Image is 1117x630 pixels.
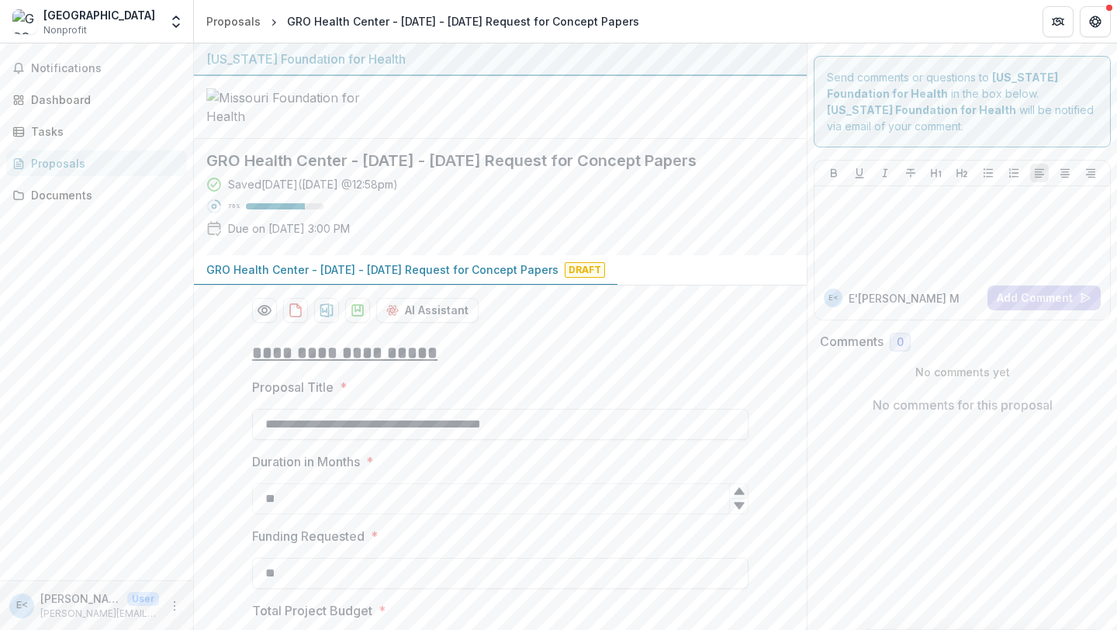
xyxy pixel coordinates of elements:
p: 76 % [228,201,240,212]
button: Get Help [1080,6,1111,37]
h2: Comments [820,334,884,349]
a: Proposals [200,10,267,33]
p: No comments yet [820,364,1105,380]
button: Bold [825,164,843,182]
button: Heading 1 [927,164,946,182]
button: Align Right [1081,164,1100,182]
button: Bullet List [979,164,998,182]
div: Saved [DATE] ( [DATE] @ 12:58pm ) [228,176,398,192]
p: Duration in Months [252,452,360,471]
p: Due on [DATE] 3:00 PM [228,220,350,237]
p: E'[PERSON_NAME] M [849,290,960,306]
button: Italicize [876,164,894,182]
button: Align Left [1030,164,1049,182]
button: download-proposal [345,298,370,323]
div: GRO Health Center - [DATE] - [DATE] Request for Concept Papers [287,13,639,29]
img: GRO Health Center [12,9,37,34]
button: download-proposal [283,298,308,323]
button: Open entity switcher [165,6,187,37]
div: [US_STATE] Foundation for Health [206,50,794,68]
div: Documents [31,187,175,203]
span: 0 [897,336,904,349]
button: Preview 55d6e0f5-e159-42fd-b1f9-689451fff076-0.pdf [252,298,277,323]
img: Missouri Foundation for Health [206,88,361,126]
span: Draft [565,262,605,278]
button: More [165,597,184,615]
p: Total Project Budget [252,601,372,620]
button: Ordered List [1005,164,1023,182]
button: Underline [850,164,869,182]
p: No comments for this proposal [873,396,1053,414]
div: Proposals [31,155,175,171]
p: Funding Requested [252,527,365,545]
p: [PERSON_NAME][EMAIL_ADDRESS][DOMAIN_NAME] [40,607,159,621]
strong: [US_STATE] Foundation for Health [827,103,1016,116]
div: E'Lisa Moss <elisa@grohealthcenter.org> [16,601,28,611]
button: AI Assistant [376,298,479,323]
a: Documents [6,182,187,208]
p: User [127,592,159,606]
p: Proposal Title [252,378,334,396]
button: Align Center [1056,164,1074,182]
p: [PERSON_NAME] <[PERSON_NAME][EMAIL_ADDRESS][DOMAIN_NAME]> [40,590,121,607]
a: Dashboard [6,87,187,112]
button: download-proposal [314,298,339,323]
button: Strike [901,164,920,182]
div: Dashboard [31,92,175,108]
span: Nonprofit [43,23,87,37]
button: Notifications [6,56,187,81]
span: Notifications [31,62,181,75]
a: Proposals [6,151,187,176]
div: [GEOGRAPHIC_DATA] [43,7,155,23]
button: Partners [1043,6,1074,37]
nav: breadcrumb [200,10,645,33]
button: Heading 2 [953,164,971,182]
p: GRO Health Center - [DATE] - [DATE] Request for Concept Papers [206,261,558,278]
h2: GRO Health Center - [DATE] - [DATE] Request for Concept Papers [206,151,769,170]
button: Add Comment [987,286,1101,310]
div: Send comments or questions to in the box below. will be notified via email of your comment. [814,56,1111,147]
div: E'Lisa Moss <elisa@grohealthcenter.org> [828,294,839,302]
div: Proposals [206,13,261,29]
a: Tasks [6,119,187,144]
div: Tasks [31,123,175,140]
